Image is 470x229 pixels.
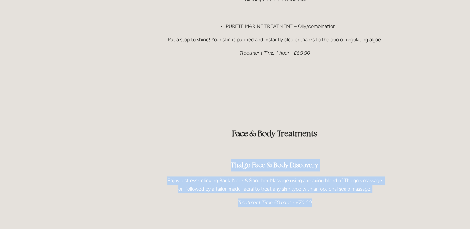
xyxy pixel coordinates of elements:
p: Put a stop to shine! Your skin is purified and instantly clearer thanks to the duo of regulating ... [166,35,384,44]
em: Treatment Time 1 hour - £80.00 [240,50,310,56]
em: Treatment Time 50 mins - £70.00 [238,200,312,205]
strong: Face & Body Treatments [232,128,317,138]
strong: Thalgo Face & Body Discovery [231,161,318,169]
p: PURETE MARINE TREATMENT – Oily/combination [178,22,384,30]
p: Enjoy a stress-relieving Back, Neck & Shoulder Massage using a relaxing blend of Thalgo's massage... [166,176,384,193]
